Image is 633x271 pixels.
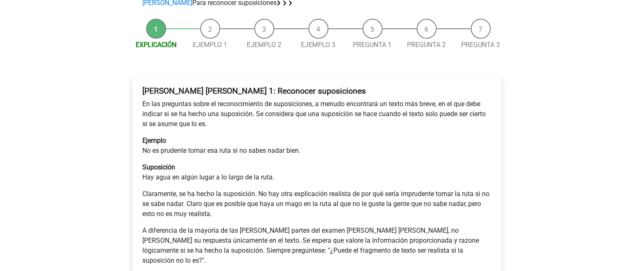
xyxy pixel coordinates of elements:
[142,86,366,96] font: [PERSON_NAME] [PERSON_NAME] 1: Reconocer suposiciones
[142,173,274,181] font: Hay agua en algún lugar a lo largo de la ruta.
[407,41,446,49] a: Pregunta 2
[136,41,176,49] a: Explicación
[142,190,489,218] font: Claramente, se ha hecho la suposición. No hay otra explicación realista de por qué sería impruden...
[142,147,300,154] font: No es prudente tomar esa ruta si no sabes nadar bien.
[142,100,486,128] font: En las preguntas sobre el reconocimiento de suposiciones, a menudo encontrará un texto más breve,...
[301,41,335,49] a: Ejemplo 3
[247,41,281,49] a: Ejemplo 2
[353,41,392,49] a: Pregunta 1
[193,41,227,49] a: Ejemplo 1
[142,137,166,144] font: Ejemplo
[142,163,175,171] font: Suposición
[142,226,479,264] font: A diferencia de la mayoría de las [PERSON_NAME] partes del examen [PERSON_NAME] [PERSON_NAME], no...
[461,41,500,49] a: Pregunta 3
